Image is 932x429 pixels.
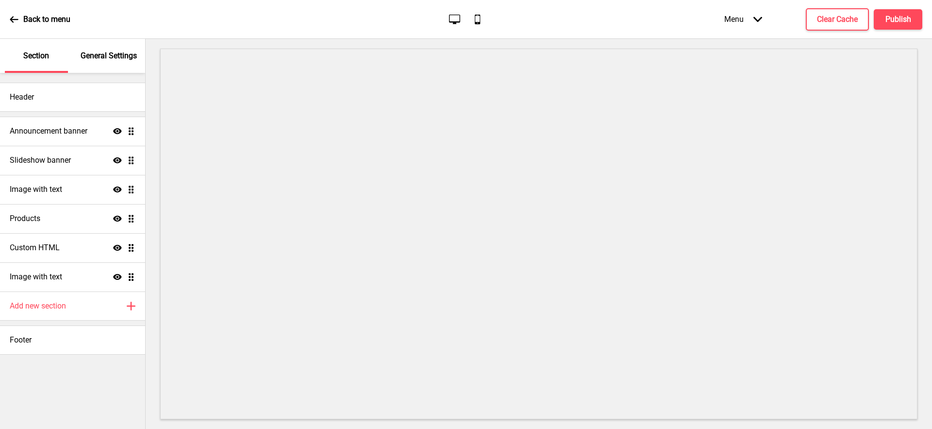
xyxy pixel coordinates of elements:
[715,5,772,34] div: Menu
[10,155,71,166] h4: Slideshow banner
[10,213,40,224] h4: Products
[817,14,858,25] h4: Clear Cache
[10,92,34,103] h4: Header
[10,184,62,195] h4: Image with text
[23,51,49,61] p: Section
[806,8,869,31] button: Clear Cache
[10,242,60,253] h4: Custom HTML
[10,126,87,137] h4: Announcement banner
[885,14,911,25] h4: Publish
[10,335,32,345] h4: Footer
[10,6,70,33] a: Back to menu
[10,272,62,282] h4: Image with text
[81,51,137,61] p: General Settings
[23,14,70,25] p: Back to menu
[874,9,922,30] button: Publish
[10,301,66,311] h4: Add new section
